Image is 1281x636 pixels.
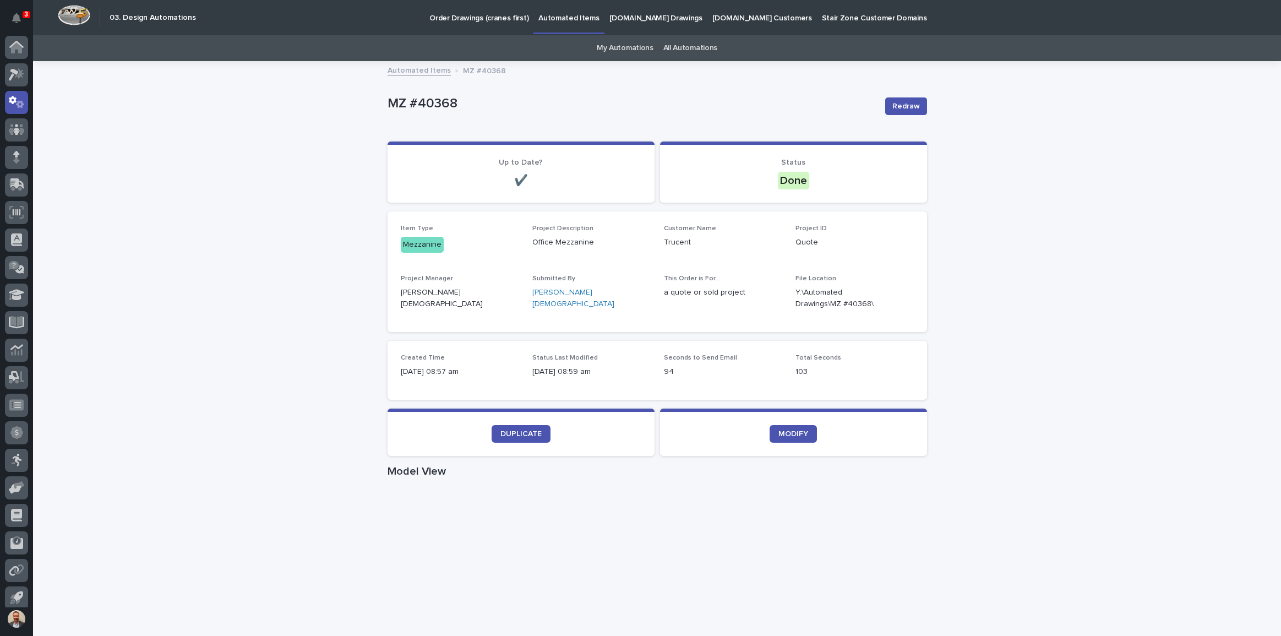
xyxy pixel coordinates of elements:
[664,287,782,298] p: a quote or sold project
[885,97,927,115] button: Redraw
[388,465,927,478] h1: Model View
[795,366,914,378] p: 103
[401,225,433,232] span: Item Type
[532,287,651,310] a: [PERSON_NAME][DEMOGRAPHIC_DATA]
[664,237,782,248] p: Trucent
[663,35,717,61] a: All Automations
[401,174,641,187] p: ✔️
[532,366,651,378] p: [DATE] 08:59 am
[401,355,445,361] span: Created Time
[388,96,876,112] p: MZ #40368
[781,159,805,166] span: Status
[14,13,28,31] div: Notifications3
[401,275,453,282] span: Project Manager
[770,425,817,443] a: MODIFY
[778,430,808,438] span: MODIFY
[664,225,716,232] span: Customer Name
[892,101,920,112] span: Redraw
[664,275,720,282] span: This Order is For...
[532,355,598,361] span: Status Last Modified
[532,225,593,232] span: Project Description
[795,355,841,361] span: Total Seconds
[388,63,451,76] a: Automated Items
[532,237,651,248] p: Office Mezzanine
[664,355,737,361] span: Seconds to Send Email
[110,13,196,23] h2: 03. Design Automations
[401,287,519,310] p: [PERSON_NAME][DEMOGRAPHIC_DATA]
[795,237,914,248] p: Quote
[499,159,543,166] span: Up to Date?
[795,287,887,310] : Y:\Automated Drawings\MZ #40368\
[401,366,519,378] p: [DATE] 08:57 am
[24,10,28,18] p: 3
[492,425,550,443] a: DUPLICATE
[463,64,506,76] p: MZ #40368
[401,237,444,253] div: Mezzanine
[778,172,809,189] div: Done
[5,7,28,30] button: Notifications
[532,275,575,282] span: Submitted By
[5,607,28,630] button: users-avatar
[664,366,782,378] p: 94
[58,5,90,25] img: Workspace Logo
[597,35,653,61] a: My Automations
[795,275,836,282] span: File Location
[500,430,542,438] span: DUPLICATE
[795,225,827,232] span: Project ID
